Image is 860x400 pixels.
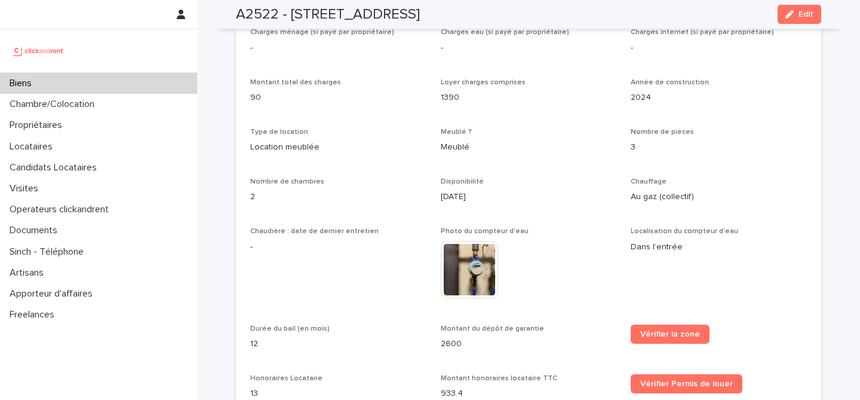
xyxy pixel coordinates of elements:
p: 2 [250,191,426,203]
p: Visites [5,183,48,194]
p: [DATE] [441,191,617,203]
span: Charges eau (si payé par propriétaire) [441,29,569,36]
p: 933.4 [441,387,617,400]
p: - [441,42,617,54]
p: Biens [5,78,41,89]
p: 12 [250,338,426,350]
span: Charges ménage (si payé par propriétaire) [250,29,394,36]
span: Type de location [250,129,308,136]
span: Montant honoraires locataire TTC [441,375,557,382]
p: Freelances [5,309,64,320]
p: 2024 [631,91,807,104]
p: Candidats Locataires [5,162,106,173]
p: 3 [631,141,807,154]
p: Documents [5,225,67,236]
span: Chauffage [631,178,666,185]
span: Vérifier la zone [640,330,700,338]
img: UCB0brd3T0yccxBKYDjQ [10,39,67,63]
span: Chaudière : date de dernier entretien [250,228,379,235]
span: Loyer charges comprises [441,79,526,86]
a: Vérifier la zone [631,325,709,344]
p: Meublé [441,141,617,154]
span: Meublé ? [441,129,472,136]
p: Location meublée [250,141,426,154]
p: - [250,241,426,254]
h2: A2522 - [STREET_ADDRESS] [236,6,420,23]
p: Sinch - Téléphone [5,246,93,258]
span: Honoraires Locataire [250,375,322,382]
p: - [631,42,807,54]
p: Au gaz (collectif) [631,191,807,203]
p: Propriétaires [5,120,72,131]
span: Edit [798,10,813,19]
p: 2600 [441,338,617,350]
span: Année de construction [631,79,709,86]
p: 13 [250,387,426,400]
p: 1390 [441,91,617,104]
span: Montant du dépôt de garantie [441,325,544,332]
span: Nombre de chambres [250,178,324,185]
span: Disponibilité [441,178,484,185]
p: Locataires [5,141,62,152]
button: Edit [778,5,821,24]
span: Nombre de pièces [631,129,694,136]
span: Durée du bail (en mois) [250,325,330,332]
span: Vérifier Permis de louer [640,380,733,388]
span: Localisation du compteur d'eau [631,228,738,235]
p: Apporteur d'affaires [5,288,102,300]
span: Charges internet (si payé par propriétaire) [631,29,774,36]
p: Dans l’entrée [631,241,807,254]
p: 90 [250,91,426,104]
p: Chambre/Colocation [5,99,104,110]
span: Montant total des charges [250,79,341,86]
a: Vérifier Permis de louer [631,374,742,393]
span: Photo du compteur d'eau [441,228,529,235]
p: Operateurs clickandrent [5,204,118,215]
p: Artisans [5,267,53,279]
p: - [250,42,426,54]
